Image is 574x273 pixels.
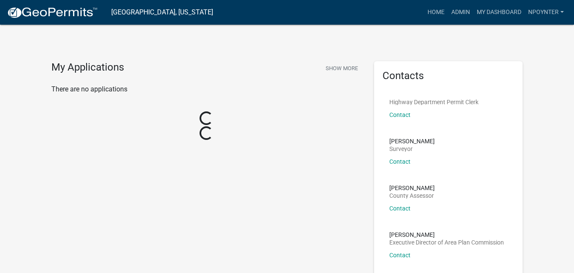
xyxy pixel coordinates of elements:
[389,111,411,118] a: Contact
[51,84,361,94] p: There are no applications
[389,232,504,238] p: [PERSON_NAME]
[389,138,435,144] p: [PERSON_NAME]
[389,185,435,191] p: [PERSON_NAME]
[111,5,213,20] a: [GEOGRAPHIC_DATA], [US_STATE]
[424,4,448,20] a: Home
[389,239,504,245] p: Executive Director of Area Plan Commission
[389,205,411,212] a: Contact
[383,70,514,82] h5: Contacts
[525,4,567,20] a: Npoynter
[51,61,124,74] h4: My Applications
[389,146,435,152] p: Surveyor
[389,193,435,199] p: County Assessor
[389,99,478,105] p: Highway Department Permit Clerk
[389,252,411,259] a: Contact
[448,4,473,20] a: Admin
[473,4,525,20] a: My Dashboard
[389,158,411,165] a: Contact
[322,61,361,75] button: Show More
